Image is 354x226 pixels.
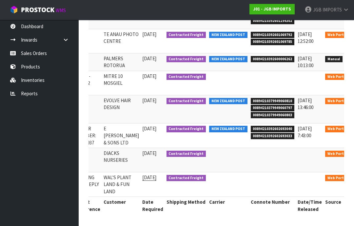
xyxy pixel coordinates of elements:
[253,6,291,12] strong: J01 - JGB IMPORTS
[102,172,141,197] td: WAL'S PLANT LAND & FUN LAND
[142,31,156,37] span: [DATE]
[142,150,156,156] span: [DATE]
[251,39,295,45] span: 00894210392601069785
[251,56,295,63] span: 00894210392600006262
[251,18,295,24] span: 00894210392601194302
[102,148,141,172] td: DIACKS NURSERIES
[167,98,206,104] span: Contracted Freight
[251,133,295,140] span: 00894210392602693033
[165,197,208,214] th: Shipping Method
[249,197,296,214] th: Connote Number
[102,197,141,214] th: Customer
[142,73,156,79] span: [DATE]
[167,126,206,132] span: Contracted Freight
[251,112,295,119] span: 00894210379949060803
[142,55,156,62] span: [DATE]
[251,126,295,132] span: 00894210392602693040
[10,6,18,14] img: cube-alt.png
[324,197,351,214] th: Source
[325,175,349,181] span: Web Portal
[167,56,206,63] span: Contracted Freight
[251,105,295,111] span: 00894210379949060797
[298,97,313,110] span: [DATE] 13:46:00
[323,7,342,13] span: IMPORTS
[251,98,295,104] span: 00894210379949060810
[298,125,312,139] span: [DATE] 7:43:00
[209,56,247,63] span: NEW ZEALAND POST
[102,95,141,123] td: EVOLVE HAIR DESIGN
[209,98,247,104] span: NEW ZEALAND POST
[207,197,249,214] th: Carrier
[298,55,313,68] span: [DATE] 10:13:00
[167,175,206,181] span: Contracted Freight
[325,32,349,38] span: Web Portal
[102,71,141,95] td: MITRE 10 MOSGIEL
[167,32,206,38] span: Contracted Freight
[56,7,66,13] small: WMS
[325,56,343,63] span: Manual
[325,126,349,132] span: Web Portal
[102,123,141,148] td: E [PERSON_NAME] & SONS LTD
[209,126,247,132] span: NEW ZEALAND POST
[167,151,206,157] span: Contracted Freight
[102,53,141,71] td: PALMERS ROTORUA
[325,98,349,104] span: Web Portal
[141,197,165,214] th: Date Required
[325,74,349,80] span: Web Portal
[325,151,349,157] span: Web Portal
[142,97,156,104] span: [DATE]
[298,31,313,44] span: [DATE] 12:52:00
[102,29,141,53] td: TE ANAU PHOTO CENTRE
[142,125,156,132] span: [DATE]
[251,32,295,38] span: 00894210392601069792
[209,32,247,38] span: NEW ZEALAND POST
[21,6,54,14] span: ProStock
[167,74,206,80] span: Contracted Freight
[313,7,322,13] span: JGB
[296,197,324,214] th: Date/Time Released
